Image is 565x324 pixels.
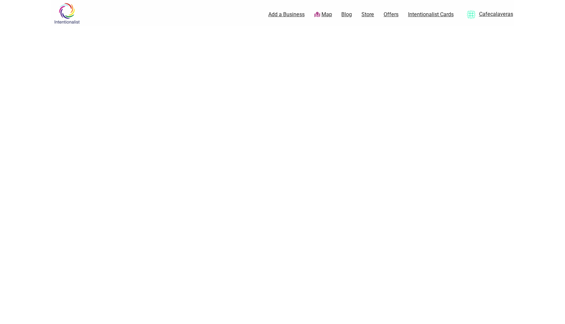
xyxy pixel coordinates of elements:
[384,11,398,18] a: Offers
[268,11,305,18] a: Add a Business
[341,11,352,18] a: Blog
[408,11,454,18] a: Intentionalist Cards
[463,9,513,20] a: Cafecalaveras
[314,11,332,18] a: Map
[361,11,374,18] a: Store
[51,3,83,24] img: Intentionalist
